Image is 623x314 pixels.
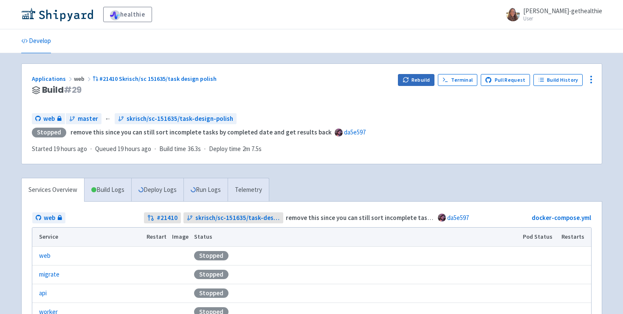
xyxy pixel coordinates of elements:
[32,75,74,83] a: Applications
[103,7,152,22] a: healthie
[242,144,262,154] span: 2m 7.5s
[115,113,237,125] a: skrisch/sc-151635/task-design-polish
[127,114,233,124] span: skrisch/sc-151635/task-design-polish
[44,213,55,223] span: web
[144,212,181,224] a: #21410
[286,214,547,222] strong: remove this since you can still sort incomplete tasks by completed date and get results back
[43,114,55,124] span: web
[438,74,477,86] a: Terminal
[32,228,144,246] th: Service
[558,228,591,246] th: Restarts
[32,113,65,125] a: web
[64,84,82,96] span: # 29
[78,114,98,124] span: master
[188,144,201,154] span: 36.3s
[228,178,269,202] a: Telemetry
[39,288,47,298] a: api
[85,178,131,202] a: Build Logs
[520,228,558,246] th: Pod Status
[32,144,267,154] div: · · ·
[39,251,51,261] a: web
[344,128,366,136] a: da5e597
[32,145,87,153] span: Started
[523,7,602,15] span: [PERSON_NAME]-gethealthie
[501,8,602,21] a: [PERSON_NAME]-gethealthie User
[191,228,520,246] th: Status
[21,29,51,53] a: Develop
[66,113,101,125] a: master
[95,145,151,153] span: Queued
[144,228,169,246] th: Restart
[209,144,241,154] span: Deploy time
[42,85,82,95] span: Build
[183,212,283,224] a: skrisch/sc-151635/task-design-polish
[32,128,66,137] div: Stopped
[194,270,228,279] div: Stopped
[32,212,65,224] a: web
[131,178,183,202] a: Deploy Logs
[74,75,93,83] span: web
[169,228,191,246] th: Image
[398,74,434,86] button: Rebuild
[183,178,228,202] a: Run Logs
[194,251,228,260] div: Stopped
[54,145,87,153] time: 19 hours ago
[523,16,602,21] small: User
[118,145,151,153] time: 19 hours ago
[39,270,59,280] a: migrate
[447,214,469,222] a: da5e597
[481,74,530,86] a: Pull Request
[105,114,111,124] span: ←
[22,178,84,202] a: Services Overview
[159,144,186,154] span: Build time
[93,75,218,83] a: #21410 Skrisch/sc 151635/task design polish
[70,128,332,136] strong: remove this since you can still sort incomplete tasks by completed date and get results back
[157,213,178,223] strong: # 21410
[194,288,228,298] div: Stopped
[21,8,93,21] img: Shipyard logo
[532,214,591,222] a: docker-compose.yml
[533,74,583,86] a: Build History
[195,213,280,223] span: skrisch/sc-151635/task-design-polish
